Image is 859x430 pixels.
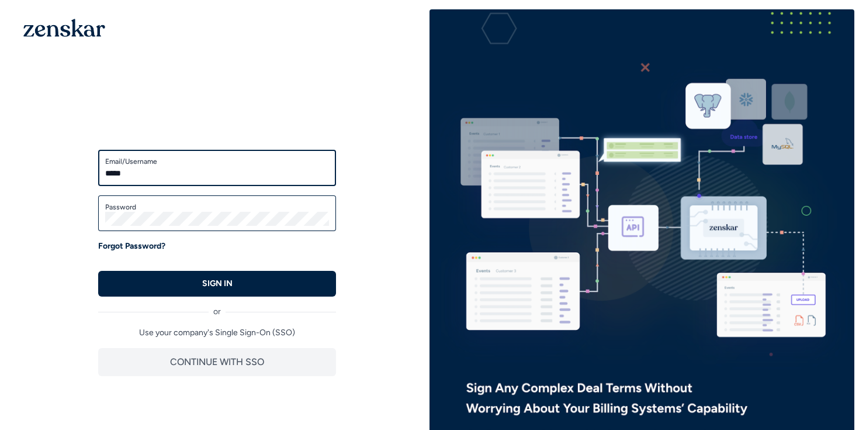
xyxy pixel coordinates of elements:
[98,297,336,318] div: or
[23,19,105,37] img: 1OGAJ2xQqyY4LXKgY66KYq0eOWRCkrZdAb3gUhuVAqdWPZE9SRJmCz+oDMSn4zDLXe31Ii730ItAGKgCKgCCgCikA4Av8PJUP...
[98,348,336,376] button: CONTINUE WITH SSO
[98,240,165,252] a: Forgot Password?
[98,271,336,297] button: SIGN IN
[105,157,329,166] label: Email/Username
[98,327,336,339] p: Use your company's Single Sign-On (SSO)
[202,278,233,290] p: SIGN IN
[105,202,329,212] label: Password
